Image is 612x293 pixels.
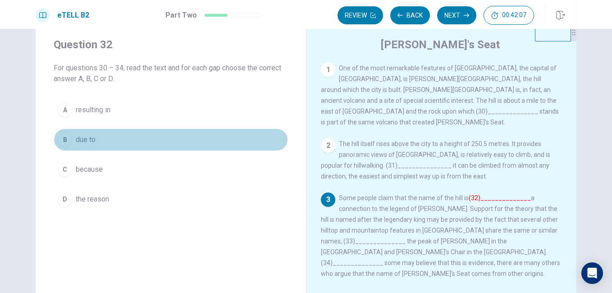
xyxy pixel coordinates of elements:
[581,262,603,284] div: Open Intercom Messenger
[54,128,288,151] button: Bdue to
[54,188,288,211] button: Dthe reason
[437,6,476,24] button: Next
[321,64,559,126] span: One of the most remarkable features of [GEOGRAPHIC_DATA], the capital of [GEOGRAPHIC_DATA], is [P...
[321,194,560,277] span: Some people claim that the name of the hill is a connection to the legend of [PERSON_NAME]. Suppo...
[484,6,534,25] button: 00:42:07
[321,63,335,77] div: 1
[54,63,288,84] span: For questions 30 – 34, read the text and for each gap choose the correct answer A, B, C or D.
[58,133,72,147] div: B
[76,105,110,115] span: resulting in
[338,6,383,24] button: Review
[76,194,109,205] span: the reason
[58,162,72,177] div: C
[76,134,96,145] span: due to
[321,140,550,180] span: The hill itself rises above the city to a height of 250.5 metres. It provides panoramic views of ...
[54,37,288,52] h4: Question 32
[58,103,72,117] div: A
[165,10,197,21] h1: Part Two
[321,138,335,153] div: 2
[54,158,288,181] button: Cbecause
[57,10,89,21] h1: eTELL B2
[390,6,430,24] button: Back
[58,192,72,206] div: D
[54,99,288,121] button: Aresulting in
[381,37,500,52] h4: [PERSON_NAME]'s Seat
[321,192,335,207] div: 3
[502,12,526,19] span: 00:42:07
[469,194,531,201] font: (32)______________
[76,164,103,175] span: because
